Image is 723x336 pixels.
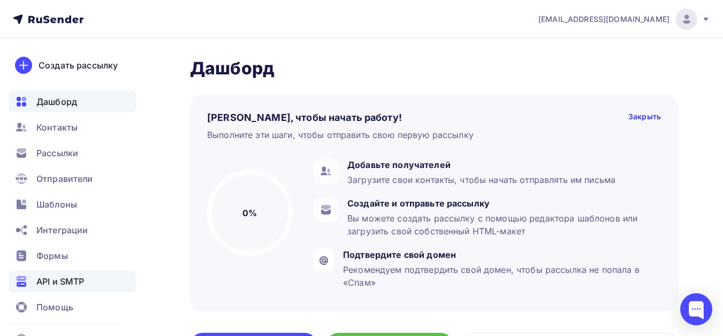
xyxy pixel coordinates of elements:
[36,301,73,314] span: Помощь
[9,194,136,215] a: Шаблоны
[36,198,77,211] span: Шаблоны
[207,111,402,124] h4: [PERSON_NAME], чтобы начать работу!
[9,168,136,189] a: Отправители
[36,121,78,134] span: Контакты
[36,275,84,288] span: API и SMTP
[628,111,661,124] div: Закрыть
[347,158,615,171] div: Добавьте получателей
[39,59,118,72] div: Создать рассылку
[347,212,656,238] div: Вы можете создать рассылку с помощью редактора шаблонов или загрузить свой собственный HTML-макет
[9,117,136,138] a: Контакты
[538,14,669,25] span: [EMAIL_ADDRESS][DOMAIN_NAME]
[36,249,68,262] span: Формы
[9,142,136,164] a: Рассылки
[9,91,136,112] a: Дашборд
[36,172,93,185] span: Отправители
[36,147,78,159] span: Рассылки
[9,245,136,266] a: Формы
[190,58,678,79] h2: Дашборд
[347,197,656,210] div: Создайте и отправьте рассылку
[343,248,656,261] div: Подтвердите свой домен
[36,224,88,236] span: Интеграции
[538,9,710,30] a: [EMAIL_ADDRESS][DOMAIN_NAME]
[347,173,615,186] div: Загрузите свои контакты, чтобы начать отправлять им письма
[242,207,257,219] h5: 0%
[207,128,474,141] div: Выполните эти шаги, чтобы отправить свою первую рассылку
[36,95,77,108] span: Дашборд
[343,263,656,289] div: Рекомендуем подтвердить свой домен, чтобы рассылка не попала в «Спам»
